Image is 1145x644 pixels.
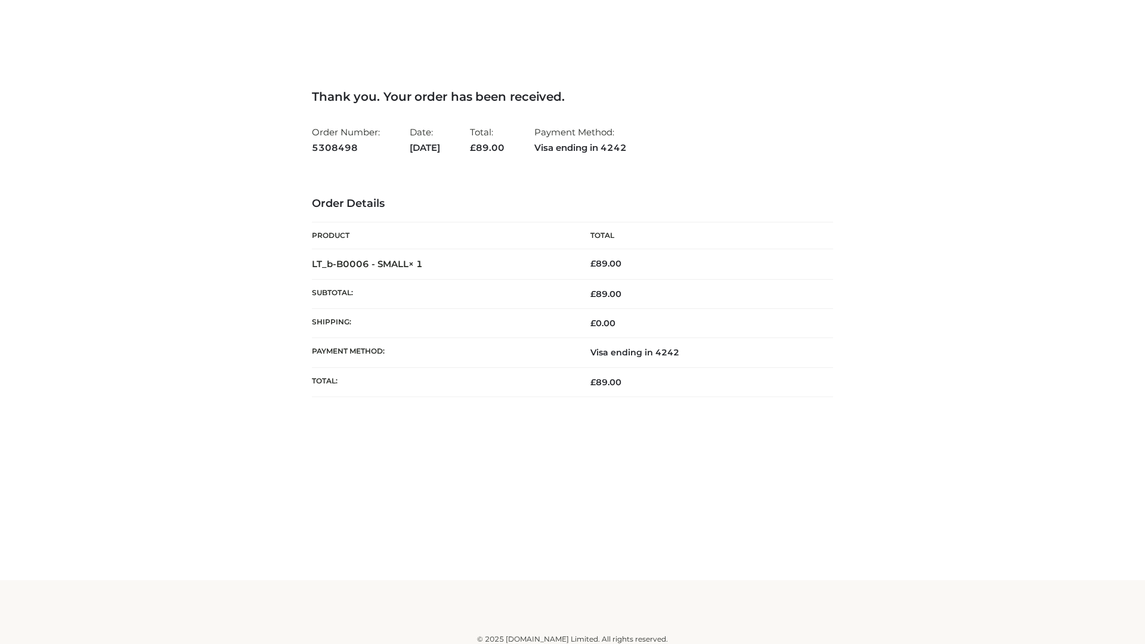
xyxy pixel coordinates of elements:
th: Payment method: [312,338,572,367]
strong: LT_b-B0006 - SMALL [312,258,423,270]
bdi: 89.00 [590,258,621,269]
span: £ [590,318,596,329]
li: Payment Method: [534,122,627,158]
span: £ [470,142,476,153]
th: Total: [312,367,572,397]
strong: 5308498 [312,140,380,156]
li: Total: [470,122,505,158]
span: 89.00 [470,142,505,153]
th: Shipping: [312,309,572,338]
th: Subtotal: [312,279,572,308]
li: Order Number: [312,122,380,158]
h3: Thank you. Your order has been received. [312,89,833,104]
bdi: 0.00 [590,318,615,329]
strong: × 1 [409,258,423,270]
td: Visa ending in 4242 [572,338,833,367]
li: Date: [410,122,440,158]
span: 89.00 [590,377,621,388]
span: £ [590,289,596,299]
th: Total [572,222,833,249]
span: £ [590,377,596,388]
strong: Visa ending in 4242 [534,140,627,156]
strong: [DATE] [410,140,440,156]
span: £ [590,258,596,269]
th: Product [312,222,572,249]
h3: Order Details [312,197,833,210]
span: 89.00 [590,289,621,299]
